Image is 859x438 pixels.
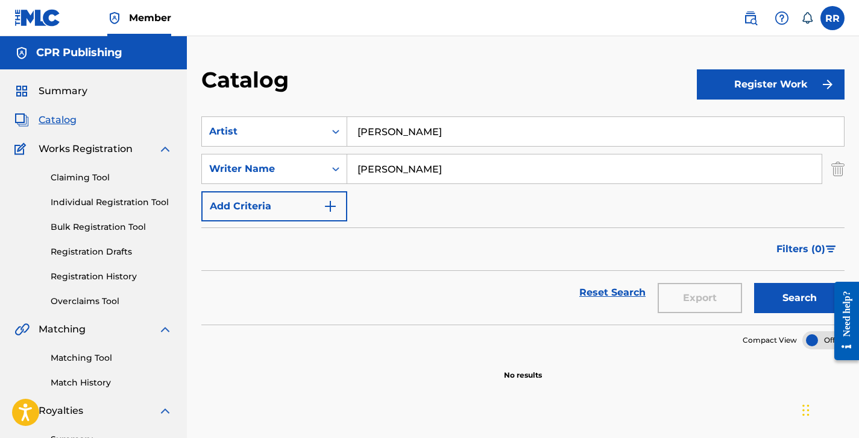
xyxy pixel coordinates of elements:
[697,69,845,100] button: Register Work
[825,272,859,369] iframe: Resource Center
[201,116,845,325] form: Search Form
[831,154,845,184] img: Delete Criterion
[201,66,295,94] h2: Catalog
[801,12,813,24] div: Notifications
[158,142,172,156] img: expand
[51,246,172,258] a: Registration Drafts
[799,380,859,438] iframe: Chat Widget
[743,11,758,25] img: search
[201,191,347,221] button: Add Criteria
[738,6,763,30] a: Public Search
[51,171,172,184] a: Claiming Tool
[802,392,810,428] div: Drag
[573,279,652,306] a: Reset Search
[158,322,172,337] img: expand
[775,11,789,25] img: help
[776,242,825,256] span: Filters ( 0 )
[39,322,86,337] span: Matching
[323,199,338,214] img: 9d2ae6d4665cec9f34b9.svg
[51,352,172,364] a: Matching Tool
[158,404,172,418] img: expand
[754,283,845,313] button: Search
[51,270,172,283] a: Registration History
[107,11,122,25] img: Top Rightsholder
[36,46,122,60] h5: CPR Publishing
[14,9,61,27] img: MLC Logo
[209,162,318,176] div: Writer Name
[820,77,835,92] img: f7272a7cc735f4ea7f67.svg
[209,124,318,139] div: Artist
[51,376,172,389] a: Match History
[770,6,794,30] div: Help
[14,113,29,127] img: Catalog
[51,221,172,233] a: Bulk Registration Tool
[39,84,87,98] span: Summary
[820,6,845,30] div: User Menu
[51,295,172,308] a: Overclaims Tool
[769,234,845,264] button: Filters (0)
[14,46,29,60] img: Accounts
[504,355,542,381] p: No results
[51,196,172,209] a: Individual Registration Tool
[14,84,29,98] img: Summary
[39,142,133,156] span: Works Registration
[129,11,171,25] span: Member
[14,322,30,337] img: Matching
[39,404,83,418] span: Royalties
[743,335,797,346] span: Compact View
[14,84,87,98] a: SummarySummary
[39,113,77,127] span: Catalog
[14,142,30,156] img: Works Registration
[826,246,836,253] img: filter
[14,113,77,127] a: CatalogCatalog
